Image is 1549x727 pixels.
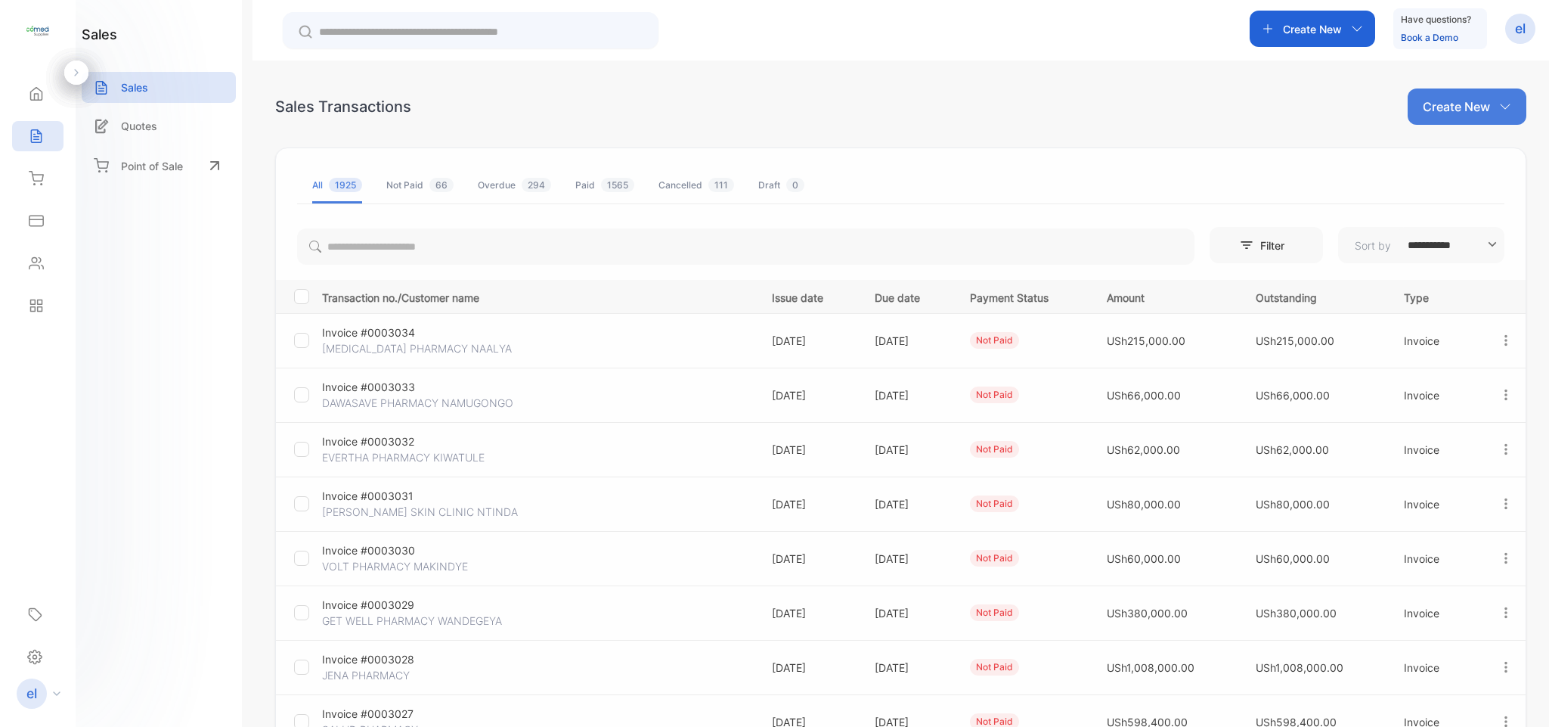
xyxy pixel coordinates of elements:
button: Sort by [1338,227,1504,263]
p: Invoice #0003032 [322,433,466,449]
a: Book a Demo [1401,32,1458,43]
p: Invoice [1404,387,1467,403]
p: Type [1404,287,1467,306]
p: Invoice [1404,605,1467,621]
p: GET WELL PHARMACY WANDEGEYA [322,613,502,629]
p: [DATE] [772,387,844,403]
p: Point of Sale [121,158,183,174]
p: el [26,684,37,704]
div: not paid [970,387,1019,403]
p: [DATE] [772,333,844,349]
p: Invoice #0003027 [322,706,466,722]
p: [DATE] [772,442,844,458]
span: 111 [708,178,734,192]
div: Draft [758,179,804,192]
span: USh80,000.00 [1256,498,1330,511]
a: Quotes [82,110,236,141]
iframe: LiveChat chat widget [1485,663,1549,727]
span: USh60,000.00 [1107,552,1181,565]
p: VOLT PHARMACY MAKINDYE [322,558,468,574]
div: not paid [970,550,1019,567]
p: Invoice #0003029 [322,597,466,613]
span: 0 [786,178,804,192]
span: USh80,000.00 [1107,498,1181,511]
p: Invoice #0003034 [322,325,466,340]
div: not paid [970,332,1019,349]
p: JENA PHARMACY [322,667,466,683]
span: USh62,000.00 [1256,443,1329,456]
p: Invoice [1404,333,1467,349]
a: Sales [82,72,236,103]
p: Transaction no./Customer name [322,287,753,306]
p: Sort by [1355,238,1391,253]
p: Invoice [1404,551,1467,567]
p: Outstanding [1256,287,1373,306]
div: Not Paid [386,179,454,192]
p: Payment Status [970,287,1076,306]
span: USh380,000.00 [1107,607,1188,620]
p: [DATE] [772,660,844,676]
a: Point of Sale [82,149,236,182]
p: EVERTHA PHARMACY KIWATULE [322,449,485,465]
span: 294 [522,178,551,192]
span: USh215,000.00 [1256,334,1334,347]
span: USh66,000.00 [1107,389,1181,402]
div: not paid [970,604,1019,621]
p: Invoice [1404,496,1467,512]
span: USh60,000.00 [1256,552,1330,565]
p: [DATE] [772,496,844,512]
p: [DATE] [772,605,844,621]
span: USh215,000.00 [1107,334,1185,347]
p: [MEDICAL_DATA] PHARMACY NAALYA [322,340,512,356]
p: Due date [875,287,939,306]
p: Have questions? [1401,12,1471,27]
p: Create New [1423,98,1490,116]
div: not paid [970,496,1019,512]
span: USh1,008,000.00 [1107,661,1194,674]
span: 1925 [329,178,362,192]
span: USh66,000.00 [1256,389,1330,402]
span: USh380,000.00 [1256,607,1337,620]
h1: sales [82,24,117,45]
p: Invoice #0003028 [322,651,466,667]
span: 66 [429,178,454,192]
div: not paid [970,659,1019,676]
p: Amount [1107,287,1224,306]
button: el [1505,11,1535,47]
p: Invoice #0003030 [322,542,466,558]
p: [DATE] [875,442,939,458]
div: Paid [575,179,634,192]
p: [PERSON_NAME] SKIN CLINIC NTINDA [322,504,518,520]
p: Invoice [1404,442,1467,458]
p: [DATE] [875,605,939,621]
button: Create New [1250,11,1375,47]
p: [DATE] [875,660,939,676]
p: DAWASAVE PHARMACY NAMUGONGO [322,395,513,411]
p: Invoice #0003031 [322,488,466,504]
p: Quotes [121,118,157,134]
p: [DATE] [875,551,939,567]
span: USh1,008,000.00 [1256,661,1343,674]
div: Cancelled [658,179,734,192]
button: Create New [1408,89,1526,125]
p: Invoice [1404,660,1467,676]
p: [DATE] [772,551,844,567]
span: 1565 [601,178,634,192]
p: [DATE] [875,387,939,403]
span: USh62,000.00 [1107,443,1180,456]
div: All [312,179,362,192]
p: Create New [1283,21,1342,37]
p: el [1515,19,1526,39]
p: Sales [121,79,148,95]
p: [DATE] [875,496,939,512]
div: not paid [970,441,1019,458]
div: Sales Transactions [275,95,411,118]
p: Invoice #0003033 [322,379,466,395]
div: Overdue [478,179,551,192]
p: Issue date [772,287,844,306]
p: [DATE] [875,333,939,349]
img: logo [26,20,49,42]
